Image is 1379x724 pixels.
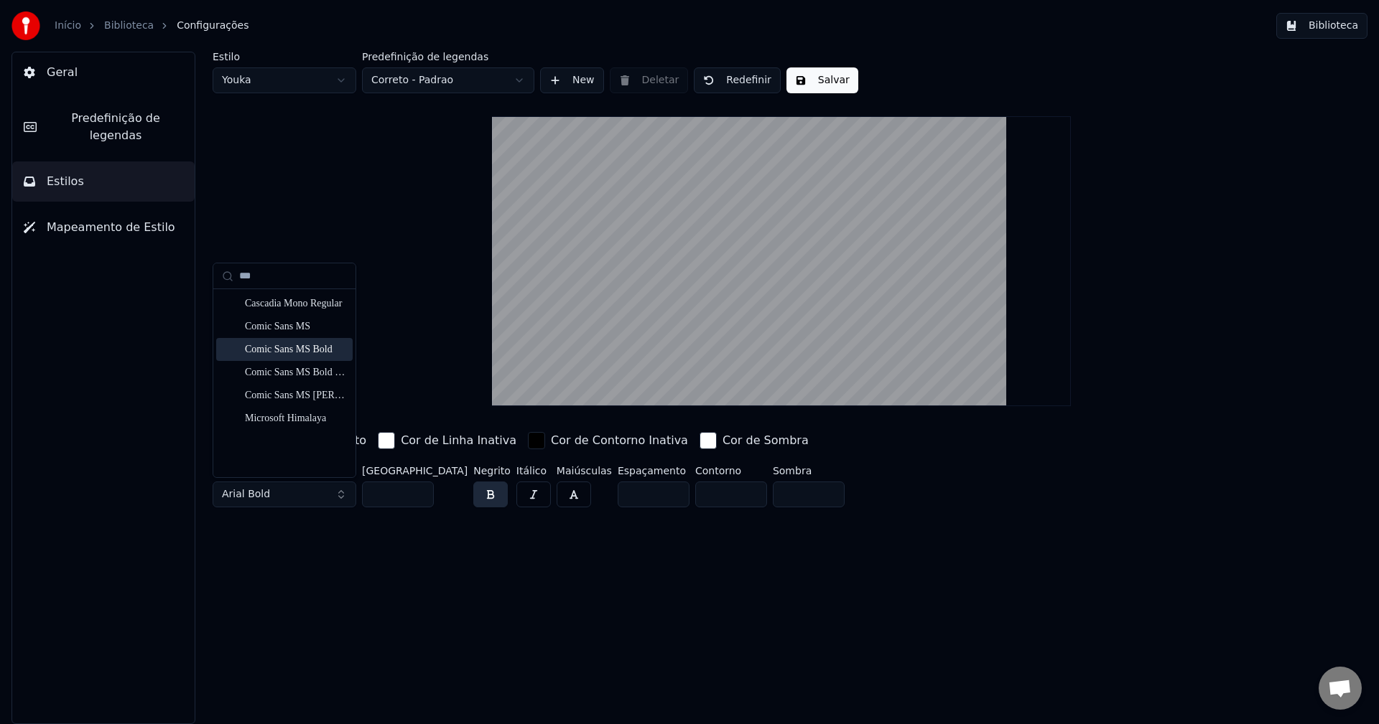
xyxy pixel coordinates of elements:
[12,207,195,248] button: Mapeamento de Estilo
[47,64,78,81] span: Geral
[177,19,249,33] span: Configurações
[618,466,689,476] label: Espaçamento
[47,173,84,190] span: Estilos
[551,432,688,449] div: Cor de Contorno Inativa
[516,466,551,476] label: Itálico
[48,110,183,144] span: Predefinição de legendas
[213,52,356,62] label: Estilo
[723,432,809,449] div: Cor de Sombra
[55,19,81,33] a: Início
[11,11,40,40] img: youka
[540,67,604,93] button: New
[245,365,347,380] div: Comic Sans MS Bold Italic
[773,466,845,476] label: Sombra
[12,52,195,93] button: Geral
[12,98,195,156] button: Predefinição de legendas
[245,411,347,426] div: Microsoft Himalaya
[697,429,812,452] button: Cor de Sombra
[47,219,175,236] span: Mapeamento de Estilo
[694,67,781,93] button: Redefinir
[1319,667,1362,710] div: Bate-papo aberto
[55,19,249,33] nav: breadcrumb
[557,466,612,476] label: Maiúsculas
[525,429,691,452] button: Cor de Contorno Inativa
[362,466,468,476] label: [GEOGRAPHIC_DATA]
[695,466,767,476] label: Contorno
[245,342,347,357] div: Comic Sans MS Bold
[245,296,347,311] div: Cascadia Mono Regular
[12,161,195,202] button: Estilos
[245,319,347,334] div: Comic Sans MS
[104,19,154,33] a: Biblioteca
[786,67,858,93] button: Salvar
[222,487,270,502] span: Arial Bold
[375,429,519,452] button: Cor de Linha Inativa
[362,52,534,62] label: Predefinição de legendas
[473,466,511,476] label: Negrito
[245,388,347,403] div: Comic Sans MS [PERSON_NAME]
[401,432,516,449] div: Cor de Linha Inativa
[1276,13,1368,39] button: Biblioteca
